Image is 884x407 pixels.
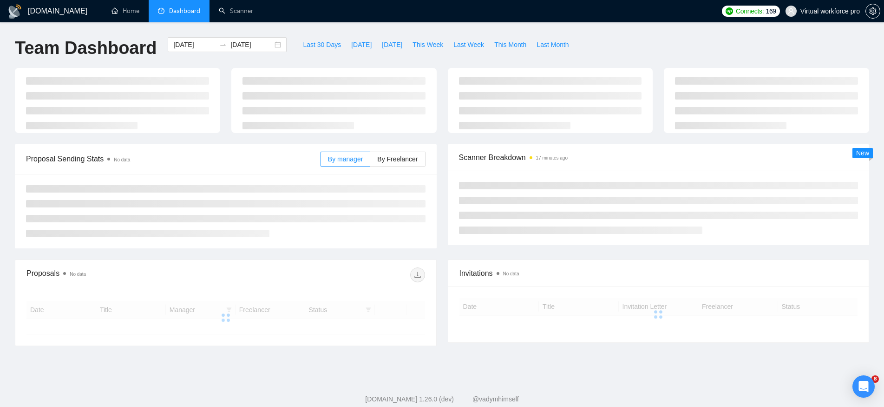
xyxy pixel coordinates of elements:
span: [DATE] [351,40,372,50]
input: End date [230,40,273,50]
button: Last Week [448,37,489,52]
button: [DATE] [346,37,377,52]
button: This Month [489,37,531,52]
span: This Month [494,40,526,50]
span: 169 [766,6,776,16]
button: Last Month [531,37,574,52]
span: By Freelancer [377,155,418,163]
a: [DOMAIN_NAME] 1.26.0 (dev) [365,395,454,403]
div: Open Intercom Messenger [852,375,875,398]
span: Proposal Sending Stats [26,153,321,165]
input: Start date [173,40,216,50]
button: This Week [407,37,448,52]
span: No data [503,271,519,276]
a: searchScanner [219,7,253,15]
span: dashboard [158,7,164,14]
span: Last 30 Days [303,40,341,50]
span: 8 [871,375,879,383]
img: logo [7,4,22,19]
span: Dashboard [169,7,200,15]
a: setting [865,7,880,15]
span: New [856,149,869,157]
img: upwork-logo.png [726,7,733,15]
span: Invitations [459,267,858,279]
div: Proposals [26,267,226,282]
span: Connects: [736,6,764,16]
span: setting [866,7,880,15]
a: homeHome [111,7,139,15]
span: to [219,41,227,48]
span: No data [70,272,86,277]
button: Last 30 Days [298,37,346,52]
span: Last Week [453,40,484,50]
span: No data [114,157,130,162]
button: setting [865,4,880,19]
time: 17 minutes ago [536,155,568,160]
span: user [788,8,794,14]
span: Last Month [537,40,569,50]
h1: Team Dashboard [15,37,157,59]
span: Scanner Breakdown [459,152,858,163]
span: By manager [328,155,363,163]
button: [DATE] [377,37,407,52]
span: This Week [413,40,443,50]
span: [DATE] [382,40,402,50]
span: swap-right [219,41,227,48]
a: @vadymhimself [472,395,519,403]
